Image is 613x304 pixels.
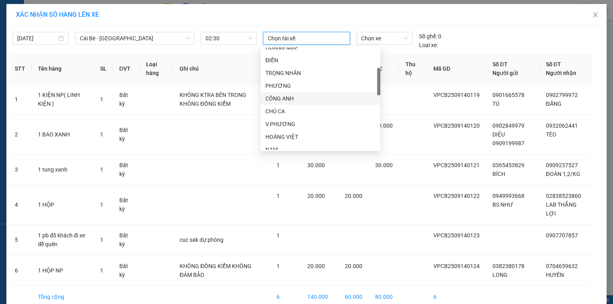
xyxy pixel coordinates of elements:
[100,237,103,243] span: 1
[206,32,252,44] span: 02:30
[113,53,140,84] th: ĐVT
[492,131,524,146] span: DIỆU 0909199987
[546,122,578,129] span: 0932062441
[361,32,407,44] span: Chọn xe
[277,232,280,239] span: 1
[546,92,578,98] span: 0902799972
[261,67,380,79] div: TRỌNG NHÂN
[369,53,399,84] th: CC
[265,81,376,90] div: PHƯƠNG
[68,26,149,36] div: NGÂN
[8,53,32,84] th: STT
[8,185,32,225] td: 4
[8,154,32,185] td: 3
[433,122,480,129] span: VPCB2509140120
[375,162,393,168] span: 30.000
[94,53,113,84] th: SL
[345,263,362,269] span: 20.000
[32,154,94,185] td: 1 tung xanh
[100,267,103,274] span: 1
[492,162,524,168] span: 0365453829
[113,255,140,286] td: Bất kỳ
[16,11,99,18] span: XÁC NHẬN SỐ HÀNG LÊN XE
[265,56,376,65] div: ĐIỀN
[584,4,607,26] button: Close
[8,84,32,115] td: 1
[180,263,251,278] span: KHÔNG ĐỒNG KIỂM KHÔNG ĐẢM BẢO
[492,263,524,269] span: 0382380178
[546,171,580,177] span: ĐOÀN 1,2/KG
[433,92,480,98] span: VPCB2509140119
[261,92,380,105] div: CÔNG ANH
[7,8,19,16] span: Gửi:
[546,162,578,168] span: 0909237527
[261,79,380,92] div: PHƯƠNG
[546,272,564,278] span: HUYÊN
[419,41,438,49] span: Loại xe:
[277,162,280,168] span: 1
[546,131,556,138] span: TÈO
[546,232,578,239] span: 0907707857
[492,122,524,129] span: 0902849979
[419,32,437,41] span: Số ghế:
[492,92,524,98] span: 0901665578
[277,193,280,199] span: 1
[546,263,578,269] span: 0704659632
[68,7,149,26] div: VP [GEOGRAPHIC_DATA]
[265,94,376,103] div: CÔNG ANH
[546,70,576,76] span: Người nhận
[433,232,480,239] span: VPCB2509140123
[185,36,190,41] span: down
[7,16,63,26] div: GIÀU
[265,145,376,154] div: NAM
[261,54,380,67] div: ĐIỀN
[307,193,325,199] span: 20.000
[113,115,140,154] td: Bất kỳ
[492,70,518,76] span: Người gửi
[32,115,94,154] td: 1 BAO XANH
[113,225,140,255] td: Bất kỳ
[546,201,577,217] span: LAB THẮNG LỢI
[592,12,599,18] span: close
[265,43,376,52] div: HOÀNG MẬP
[8,255,32,286] td: 6
[100,131,103,138] span: 1
[492,201,513,208] span: BS NHƯ
[427,53,486,84] th: Mã GD
[7,7,63,16] div: VP Cái Bè
[113,154,140,185] td: Bất kỳ
[7,26,63,37] div: 0702806389
[546,101,562,107] span: ĐĂNG
[140,53,173,84] th: Loại hàng
[100,201,103,208] span: 1
[67,51,150,63] div: 20.000
[32,84,94,115] td: 1 KIỆN NP( LINH KIỆN )
[68,8,87,16] span: Nhận:
[261,143,380,156] div: NAM
[261,130,380,143] div: HOÀNG VIỆT
[68,36,149,47] div: 0907959924
[265,107,376,116] div: CHÚ CA
[433,162,480,168] span: VPCB2509140121
[492,193,524,199] span: 0949993668
[307,162,325,168] span: 30.000
[433,193,480,199] span: VPCB2509140122
[113,185,140,225] td: Bất kỳ
[180,237,223,243] span: cuc sak dự phòng
[419,32,441,41] div: 0
[32,225,94,255] td: 1 pb đồ khách đi xe đễ quên
[265,69,376,77] div: TRỌNG NHÂN
[67,53,86,62] span: Chưa :
[80,32,190,44] span: Cái Bè - Sài Gòn
[492,61,508,67] span: Số ĐT
[307,263,325,269] span: 20.000
[277,263,280,269] span: 1
[265,120,376,128] div: V.PHƯƠNG
[32,185,94,225] td: 1 HỘP
[492,171,505,177] span: BÍCH
[492,272,508,278] span: LONG
[546,193,581,199] span: 02838523860
[265,132,376,141] div: HOÀNG VIỆT
[261,118,380,130] div: V.PHƯƠNG
[113,84,140,115] td: Bất kỳ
